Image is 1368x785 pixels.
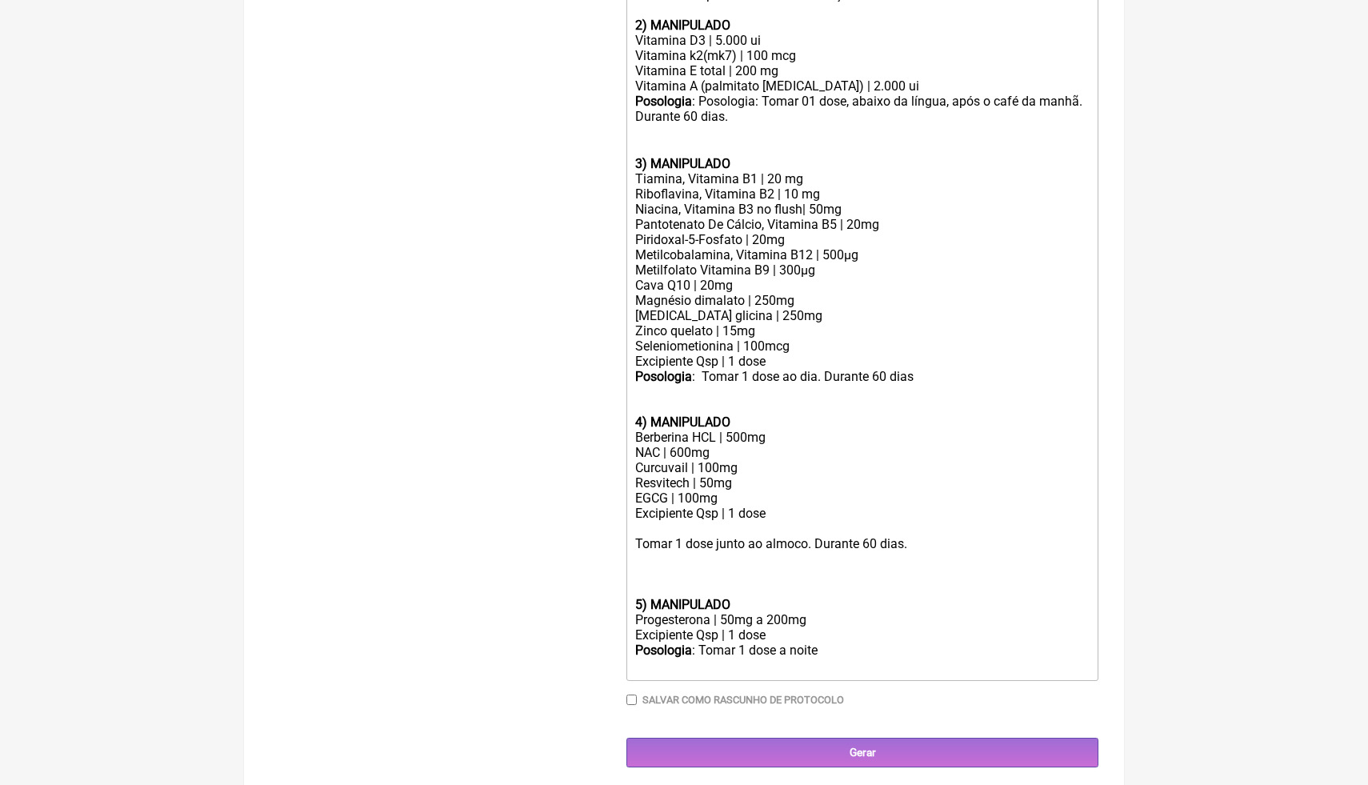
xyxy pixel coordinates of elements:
div: : Tomar 1 dose a noite ㅤ [635,643,1090,675]
div: Vitamina D3 | 5.000 ui [635,33,1090,48]
div: Pantotenato De Cálcio, Vitamina B5 | 20mg [635,217,1090,232]
strong: 5) MANIPULADO [635,597,730,612]
strong: 3) MANIPULADO [635,156,730,171]
div: Vitamina E total | 200 mg [635,63,1090,78]
div: Metilcobalamina, Vitamina B12 | 500µg [635,247,1090,262]
div: Tomar 1 dose junto ao almoco. Durante 60 dias. [635,536,1090,582]
div: Progesterona | 50mg a 200mg [635,612,1090,627]
strong: 4) MANIPULADO [635,415,730,430]
strong: Posologia [635,94,692,109]
div: Niacina, Vitamina B3 no flush| 50mg [635,202,1090,217]
div: Resvitech | 50mg [635,475,1090,491]
strong: Posologia [635,369,692,384]
div: NAC | 600mg [635,445,1090,460]
div: Berberina HCL | 500mg [635,430,1090,445]
div: Cava Q10 | 20mg [635,278,1090,293]
strong: Posologia [635,643,692,658]
div: Vitamina k2(mk7) | 100 mcg [635,48,1090,63]
div: Curcuvail | 100mg [635,460,1090,475]
div: Excipiente Qsp | 1 dose [635,627,1090,643]
strong: 2) MANIPULADO [635,18,730,33]
div: Tiamina, Vitamina B1 | 20 mg [635,171,1090,186]
input: Gerar [626,738,1098,767]
div: Metilfolato Vitamina B9 | 300µg [635,262,1090,278]
div: Excipiente Qsp | 1 dose [635,506,1090,521]
div: Magnésio dimalato | 250mg [635,293,1090,308]
div: EGCG | 100mg [635,491,1090,506]
div: [MEDICAL_DATA] glicina | 250mg Zinco quelato | 15mg Seleniometionina | 100mcg Excipiente Qsp | 1 ... [635,308,1090,369]
div: Riboflavina, Vitamina B2 | 10 mg [635,186,1090,202]
div: : Tomar 1 dose ao dia. Durante 60 dias [635,369,1090,430]
div: Piridoxal-5-Fosfato | 20mg [635,232,1090,247]
div: : Posologia: Tomar 01 dose, abaixo da língua, após o café da manhã. Durante 60 dias. ㅤ [635,94,1090,141]
label: Salvar como rascunho de Protocolo [642,694,844,706]
div: Vitamina A (palmitato [MEDICAL_DATA]) | 2.000 ui [635,78,1090,94]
